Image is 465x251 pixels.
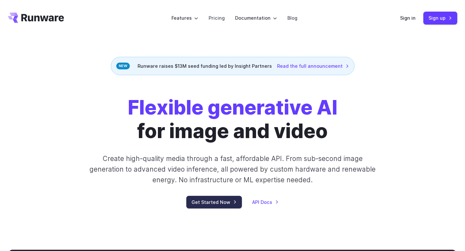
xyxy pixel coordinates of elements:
[400,14,416,22] a: Sign in
[209,14,225,22] a: Pricing
[235,14,277,22] label: Documentation
[171,14,198,22] label: Features
[128,95,337,119] strong: Flexible generative AI
[89,153,377,186] p: Create high-quality media through a fast, affordable API. From sub-second image generation to adv...
[111,57,355,75] div: Runware raises $13M seed funding led by Insight Partners
[287,14,297,22] a: Blog
[128,96,337,143] h1: for image and video
[277,62,349,70] a: Read the full announcement
[186,196,242,208] a: Get Started Now
[423,12,457,24] a: Sign up
[8,13,64,23] a: Go to /
[252,198,279,206] a: API Docs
